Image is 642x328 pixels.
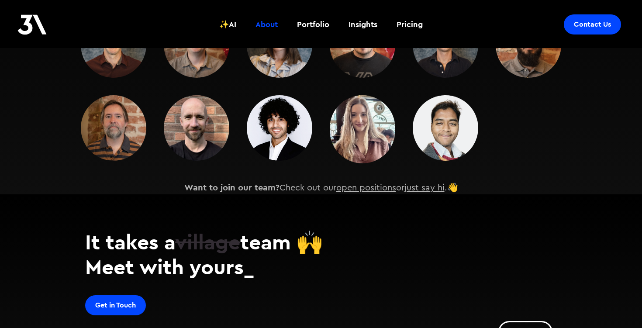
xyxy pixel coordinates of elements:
a: just say hi [404,183,445,192]
div: Contact Us [574,20,611,29]
a: Get in Touch [85,295,146,315]
a: About [250,8,283,41]
div: About [255,19,278,30]
span: village [175,228,240,255]
div: Get in Touch [95,301,136,310]
a: Portfolio [292,8,335,41]
div: Pricing [397,19,423,30]
h2: It takes a team 🙌 [85,229,557,255]
a: ✨AI [214,8,242,41]
div: Insights [349,19,377,30]
strong: Want to join our team? [184,182,280,193]
h2: Meet with yours_ [85,254,557,280]
div: ✨AI [219,19,236,30]
a: Pricing [391,8,428,41]
div: Portfolio [297,19,329,30]
a: open positions [336,183,396,192]
a: Insights [343,8,383,41]
a: Contact Us [564,14,621,35]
